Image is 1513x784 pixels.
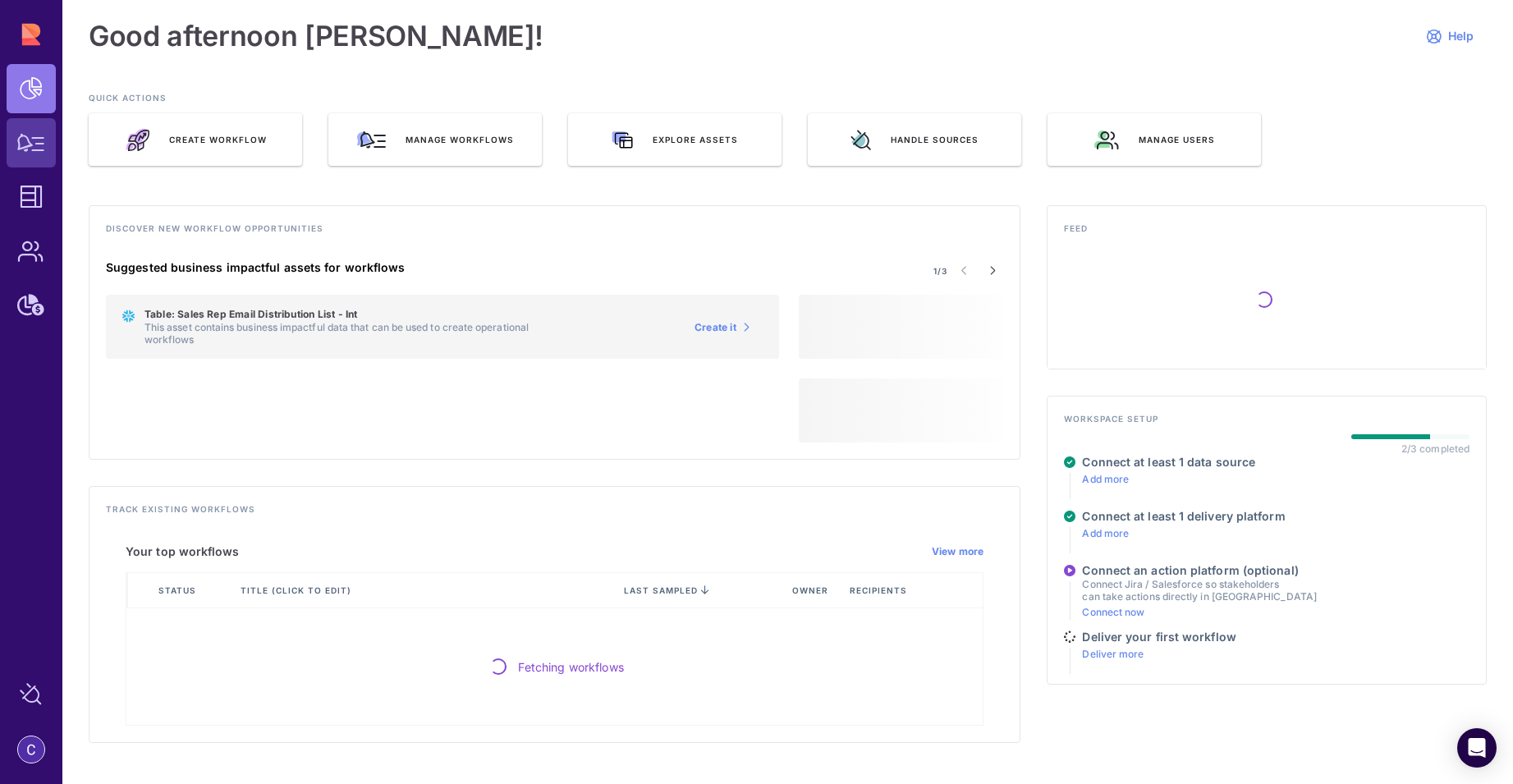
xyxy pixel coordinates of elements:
[933,265,947,277] span: 1/3
[106,222,1003,244] h4: Discover new workflow opportunities
[1082,578,1316,603] p: Connect Jira / Salesforce so stakeholders can take actions directly in [GEOGRAPHIC_DATA]
[1448,29,1474,44] span: Help
[792,585,832,596] span: Owner
[1082,473,1129,485] a: Add more
[1064,222,1469,244] h4: Feed
[891,134,979,145] span: Handle sources
[518,658,624,676] span: Fetching workflows
[106,260,779,275] h4: Suggested business impactful assets for workflows
[1082,606,1144,618] a: Connect now
[695,321,736,334] span: Create it
[1082,630,1236,644] h4: Deliver your first workflow
[241,585,355,596] span: Title (click to edit)
[1139,134,1215,145] span: Manage users
[653,134,738,145] span: Explore assets
[406,134,514,145] span: Manage workflows
[126,544,240,559] h5: Your top workflows
[106,503,1003,525] h4: Track existing workflows
[158,585,199,596] span: Status
[144,321,549,346] p: This asset contains business impactful data that can be used to create operational workflows
[624,585,698,595] span: last sampled
[932,545,984,558] a: View more
[1401,442,1469,455] div: 2/3 completed
[169,134,267,145] span: Create Workflow
[144,308,549,321] h5: Table: Sales Rep Email Distribution List - Int
[89,92,1487,113] h3: QUICK ACTIONS
[1457,728,1497,768] div: Open Intercom Messenger
[1064,413,1469,434] h4: Workspace setup
[18,736,44,763] img: account-photo
[1082,509,1285,524] h4: Connect at least 1 delivery platform
[89,20,543,53] h1: Good afternoon [PERSON_NAME]!
[850,585,910,596] span: Recipients
[125,128,149,152] img: rocket_launch.e46a70e1.svg
[1082,527,1129,539] a: Add more
[1082,563,1316,578] h4: Connect an action platform (optional)
[1082,455,1255,470] h4: Connect at least 1 data source
[1082,648,1144,660] a: Deliver more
